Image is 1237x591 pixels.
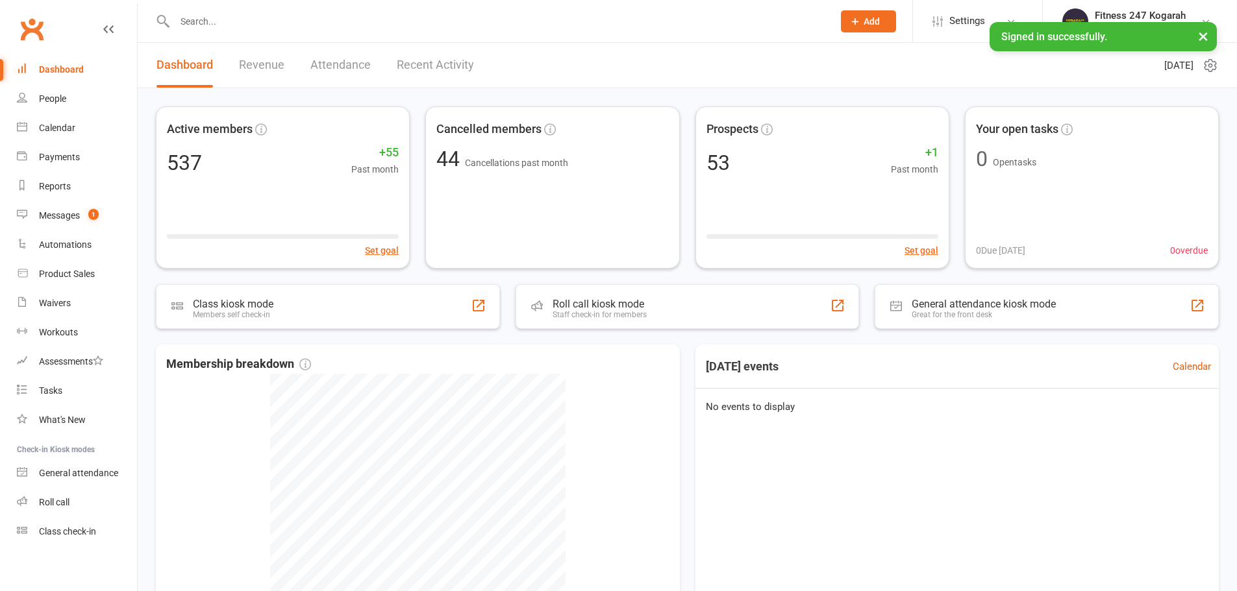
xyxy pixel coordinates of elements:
span: 44 [436,147,465,171]
a: Messages 1 [17,201,137,230]
img: thumb_image1749097489.png [1062,8,1088,34]
span: Open tasks [993,157,1036,167]
span: Cancellations past month [465,158,568,168]
a: Clubworx [16,13,48,45]
span: +1 [891,143,938,162]
button: Set goal [365,243,399,258]
div: Members self check-in [193,310,273,319]
span: [DATE] [1164,58,1193,73]
div: Waivers [39,298,71,308]
span: Past month [351,162,399,176]
div: Roll call [39,497,69,507]
a: Calendar [17,114,137,143]
a: Class kiosk mode [17,517,137,546]
a: Tasks [17,376,137,405]
div: Kogarah Fitness 247 [1095,21,1186,33]
span: Past month [891,162,938,176]
div: People [39,93,66,104]
a: Attendance [310,43,371,88]
div: Class kiosk mode [193,298,273,310]
div: Roll call kiosk mode [553,298,647,310]
a: Assessments [17,347,137,376]
span: 0 overdue [1170,243,1208,258]
div: Class check-in [39,526,96,537]
div: 53 [706,152,730,173]
div: General attendance kiosk mode [912,298,1056,310]
button: × [1192,22,1215,50]
span: Your open tasks [976,120,1058,139]
a: Roll call [17,488,137,517]
a: Payments [17,143,137,172]
span: 0 Due [DATE] [976,243,1025,258]
div: Reports [39,181,71,191]
div: Workouts [39,327,78,337]
span: Prospects [706,120,758,139]
div: Fitness 247 Kogarah [1095,10,1186,21]
div: Calendar [39,123,75,133]
a: Calendar [1173,359,1211,374]
h3: [DATE] events [695,355,789,378]
a: General attendance kiosk mode [17,459,137,488]
button: Add [841,10,896,32]
div: Payments [39,152,80,162]
a: Revenue [239,43,284,88]
span: Add [864,16,880,27]
div: Automations [39,239,92,250]
a: Dashboard [156,43,213,88]
a: People [17,84,137,114]
a: Workouts [17,318,137,347]
button: Set goal [905,243,938,258]
span: 1 [88,209,99,220]
a: What's New [17,405,137,435]
div: 537 [167,152,202,173]
span: Active members [167,120,253,139]
div: What's New [39,415,86,425]
div: Tasks [39,385,62,396]
div: Assessments [39,356,103,367]
a: Product Sales [17,259,137,289]
div: Dashboard [39,64,84,75]
div: General attendance [39,468,118,478]
span: +55 [351,143,399,162]
div: Messages [39,210,80,221]
span: Signed in successfully. [1001,30,1107,43]
a: Reports [17,172,137,201]
div: Product Sales [39,269,95,279]
input: Search... [171,12,824,30]
span: Settings [949,6,985,36]
div: Staff check-in for members [553,310,647,319]
div: 0 [976,149,988,169]
a: Recent Activity [397,43,474,88]
div: No events to display [690,389,1225,425]
span: Membership breakdown [166,355,311,374]
div: Great for the front desk [912,310,1056,319]
a: Dashboard [17,55,137,84]
a: Automations [17,230,137,259]
span: Cancelled members [436,120,542,139]
a: Waivers [17,289,137,318]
